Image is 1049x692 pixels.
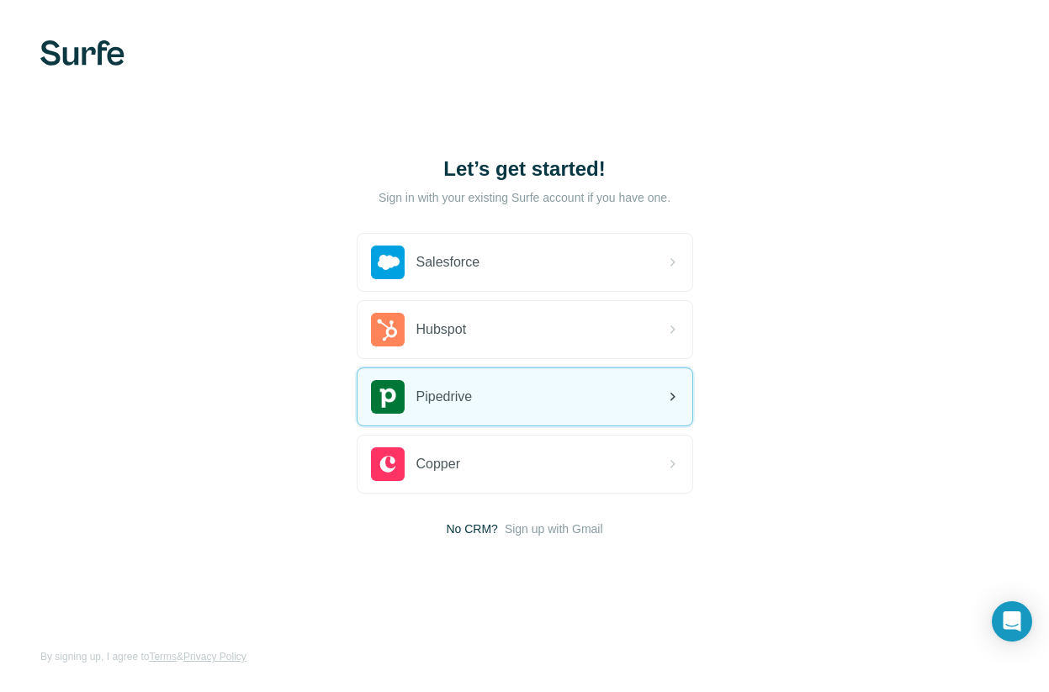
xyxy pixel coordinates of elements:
[371,246,405,279] img: salesforce's logo
[416,252,480,272] span: Salesforce
[379,189,670,206] p: Sign in with your existing Surfe account if you have one.
[416,387,473,407] span: Pipedrive
[40,649,246,664] span: By signing up, I agree to &
[416,454,460,474] span: Copper
[149,651,177,663] a: Terms
[446,520,497,537] span: No CRM?
[416,320,467,340] span: Hubspot
[371,447,405,481] img: copper's logo
[357,156,693,182] h1: Let’s get started!
[992,601,1032,642] div: Open Intercom Messenger
[183,651,246,663] a: Privacy Policy
[505,520,603,537] button: Sign up with Gmail
[371,313,405,346] img: hubspot's logo
[371,380,405,414] img: pipedrive's logo
[40,40,125,66] img: Surfe's logo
